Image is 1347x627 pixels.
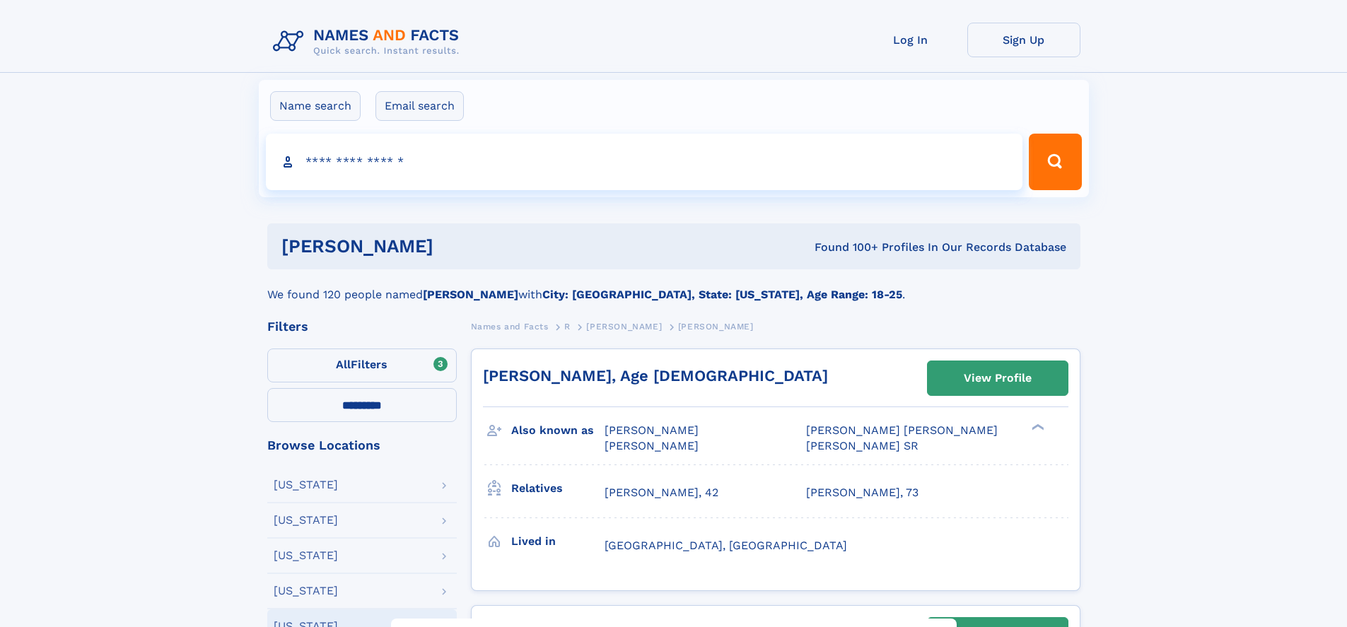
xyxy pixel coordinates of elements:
label: Name search [270,91,361,121]
span: All [336,358,351,371]
a: [PERSON_NAME], 73 [806,485,919,500]
div: ❯ [1028,423,1045,432]
label: Email search [375,91,464,121]
div: View Profile [964,362,1032,394]
span: [PERSON_NAME] [605,439,699,452]
div: [US_STATE] [274,585,338,597]
div: Filters [267,320,457,333]
span: [PERSON_NAME] [605,423,699,437]
span: [PERSON_NAME] [586,322,662,332]
a: Log In [854,23,967,57]
div: [US_STATE] [274,515,338,526]
a: Sign Up [967,23,1080,57]
a: [PERSON_NAME], Age [DEMOGRAPHIC_DATA] [483,367,828,385]
h3: Relatives [511,476,605,500]
input: search input [266,134,1023,190]
a: Names and Facts [471,317,549,335]
label: Filters [267,348,457,382]
div: Found 100+ Profiles In Our Records Database [624,240,1066,255]
div: Browse Locations [267,439,457,452]
div: We found 120 people named with . [267,269,1080,303]
span: [PERSON_NAME] [PERSON_NAME] [806,423,998,437]
span: [PERSON_NAME] SR [806,439,919,452]
button: Search Button [1029,134,1081,190]
span: [PERSON_NAME] [678,322,754,332]
img: Logo Names and Facts [267,23,471,61]
span: R [564,322,571,332]
h3: Lived in [511,529,605,553]
span: [GEOGRAPHIC_DATA], [GEOGRAPHIC_DATA] [605,539,847,552]
b: City: [GEOGRAPHIC_DATA], State: [US_STATE], Age Range: 18-25 [542,288,902,301]
a: View Profile [928,361,1068,395]
h1: [PERSON_NAME] [281,238,624,255]
h3: Also known as [511,418,605,443]
a: R [564,317,571,335]
a: [PERSON_NAME] [586,317,662,335]
a: [PERSON_NAME], 42 [605,485,718,500]
div: [US_STATE] [274,479,338,491]
b: [PERSON_NAME] [423,288,518,301]
div: [US_STATE] [274,550,338,561]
